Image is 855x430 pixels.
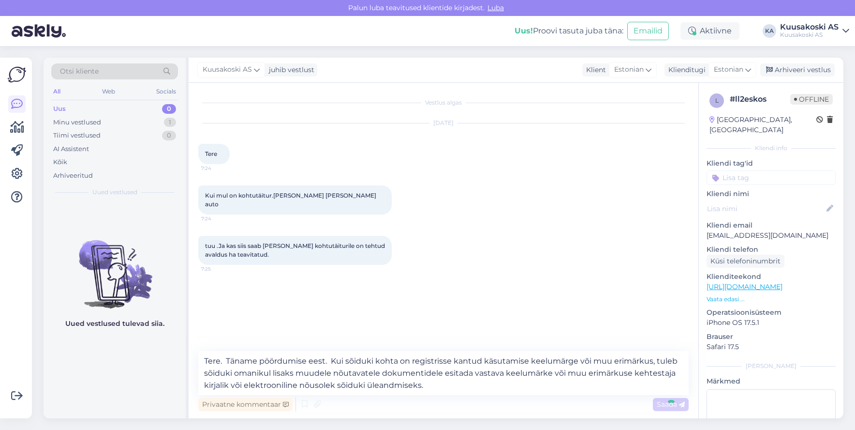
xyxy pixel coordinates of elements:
span: 7:25 [201,265,237,273]
div: AI Assistent [53,144,89,154]
div: Kliendi info [707,144,836,153]
p: Kliendi telefon [707,245,836,255]
p: Vaata edasi ... [707,295,836,304]
span: tuu .Ja kas siis saab [PERSON_NAME] kohtutäiturile on tehtud avaldus ha teavitatud. [205,242,386,258]
a: [URL][DOMAIN_NAME] [707,282,782,291]
div: Socials [154,85,178,98]
div: All [51,85,62,98]
p: Kliendi email [707,220,836,230]
button: Emailid [627,22,669,40]
p: Safari 17.5 [707,342,836,352]
div: Minu vestlused [53,118,101,127]
span: 7:24 [201,165,237,172]
div: Küsi telefoninumbrit [707,255,784,268]
div: Uus [53,104,66,114]
div: Aktiivne [680,22,739,40]
p: iPhone OS 17.5.1 [707,318,836,328]
span: Offline [790,94,833,105]
p: Operatsioonisüsteem [707,307,836,318]
span: l [715,97,719,104]
div: [GEOGRAPHIC_DATA], [GEOGRAPHIC_DATA] [709,115,816,135]
div: Web [100,85,117,98]
span: Luba [485,3,507,12]
p: Märkmed [707,376,836,386]
div: Arhiveeritud [53,171,93,181]
span: Otsi kliente [60,66,99,77]
span: Tere [205,150,217,157]
p: Kliendi nimi [707,189,836,199]
div: 1 [164,118,176,127]
div: [DATE] [198,119,689,127]
img: No chats [44,223,186,310]
div: Arhiveeri vestlus [760,63,835,77]
p: [EMAIL_ADDRESS][DOMAIN_NAME] [707,230,836,241]
img: Askly Logo [8,65,26,84]
span: Kuusakoski AS [203,64,252,75]
input: Lisa nimi [707,203,825,214]
div: Tiimi vestlused [53,131,101,140]
p: Klienditeekond [707,272,836,282]
p: Brauser [707,332,836,342]
div: 0 [162,104,176,114]
div: Klienditugi [664,65,706,75]
div: juhib vestlust [265,65,314,75]
p: Uued vestlused tulevad siia. [65,319,164,329]
div: Proovi tasuta juba täna: [515,25,623,37]
span: 7:24 [201,215,237,222]
a: Kuusakoski ASKuusakoski AS [780,23,849,39]
p: Kliendi tag'id [707,158,836,169]
span: Kui mul on kohtutäitur.[PERSON_NAME] [PERSON_NAME] auto [205,192,378,208]
span: Uued vestlused [92,188,137,197]
div: KA [763,24,776,38]
div: Kõik [53,157,67,167]
div: 0 [162,131,176,140]
div: Vestlus algas [198,98,689,107]
span: Estonian [614,64,644,75]
b: Uus! [515,26,533,35]
div: # ll2eskos [730,93,790,105]
div: Kuusakoski AS [780,23,839,31]
span: Estonian [714,64,743,75]
div: Kuusakoski AS [780,31,839,39]
div: Klient [582,65,606,75]
input: Lisa tag [707,170,836,185]
div: [PERSON_NAME] [707,362,836,370]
